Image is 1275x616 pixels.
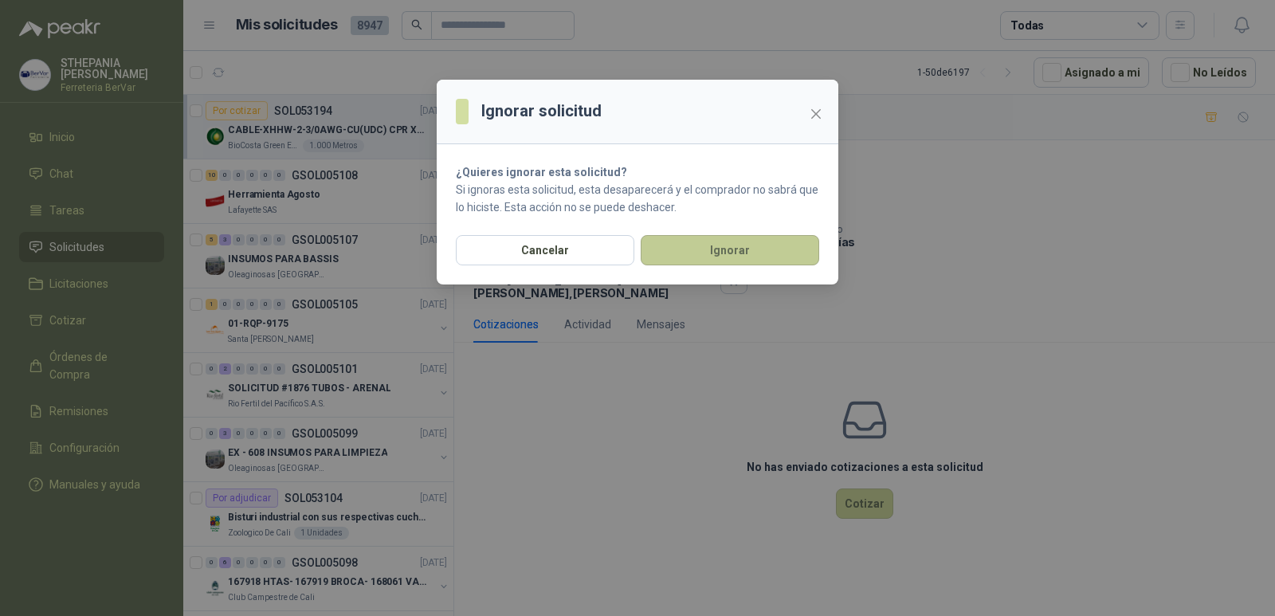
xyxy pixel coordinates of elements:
strong: ¿Quieres ignorar esta solicitud? [456,166,627,179]
p: Si ignoras esta solicitud, esta desaparecerá y el comprador no sabrá que lo hiciste. Esta acción ... [456,181,819,216]
button: Close [803,101,829,127]
button: Cancelar [456,235,634,265]
span: close [810,108,822,120]
button: Ignorar [641,235,819,265]
h3: Ignorar solicitud [481,99,602,124]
